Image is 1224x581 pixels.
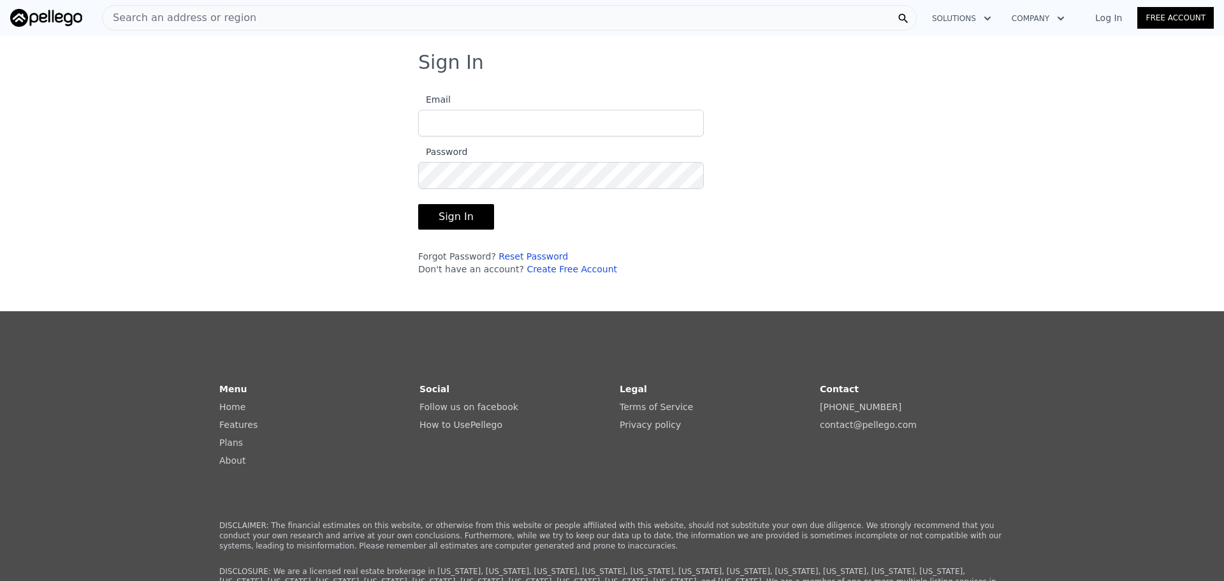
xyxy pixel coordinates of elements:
button: Sign In [418,204,494,230]
strong: Menu [219,384,247,394]
input: Email [418,110,704,136]
a: Privacy policy [620,420,681,430]
a: How to UsePellego [419,420,502,430]
a: Log In [1080,11,1137,24]
a: Home [219,402,245,412]
button: Solutions [922,7,1002,30]
a: Reset Password [499,251,568,261]
strong: Legal [620,384,647,394]
a: Free Account [1137,7,1214,29]
h3: Sign In [418,51,806,74]
a: [PHONE_NUMBER] [820,402,901,412]
a: Create Free Account [527,264,617,274]
input: Password [418,162,704,189]
img: Pellego [10,9,82,27]
span: Password [418,147,467,157]
a: Follow us on facebook [419,402,518,412]
a: contact@pellego.com [820,420,917,430]
a: About [219,455,245,466]
strong: Social [419,384,449,394]
p: DISCLAIMER: The financial estimates on this website, or otherwise from this website or people aff... [219,520,1005,551]
a: Plans [219,438,243,448]
div: Forgot Password? Don't have an account? [418,250,704,276]
button: Company [1002,7,1075,30]
strong: Contact [820,384,859,394]
span: Search an address or region [103,10,256,26]
a: Features [219,420,258,430]
span: Email [418,94,451,105]
a: Terms of Service [620,402,693,412]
